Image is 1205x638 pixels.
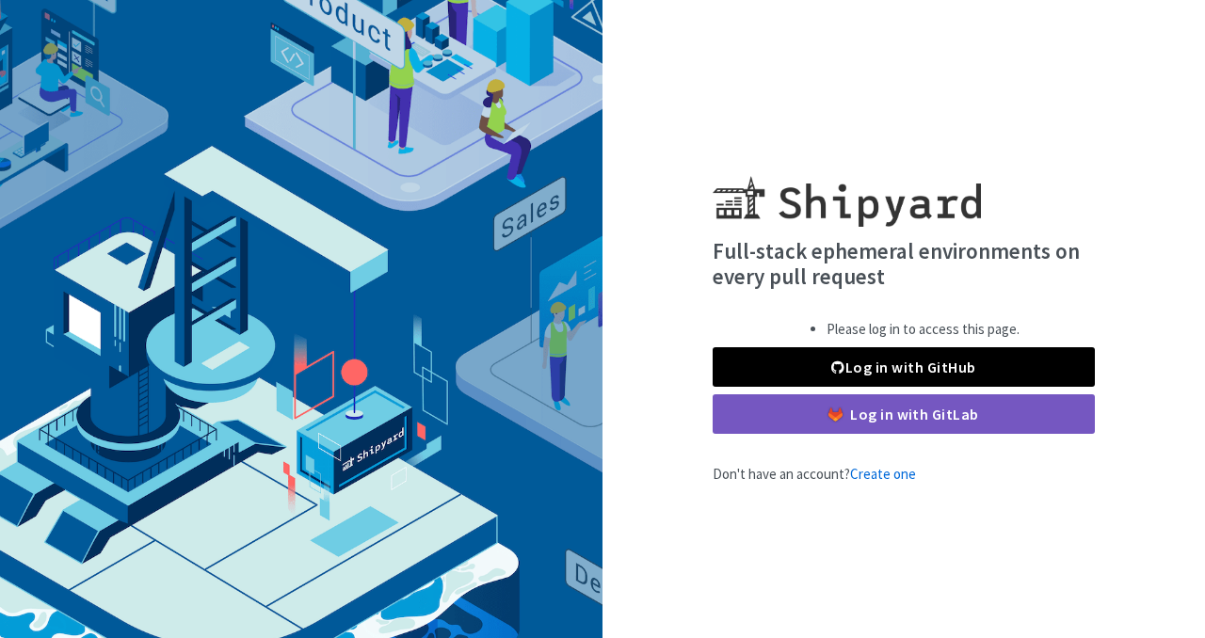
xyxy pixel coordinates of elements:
[828,407,843,422] img: gitlab-color.svg
[713,465,916,483] span: Don't have an account?
[713,347,1095,387] a: Log in with GitHub
[850,465,916,483] a: Create one
[713,238,1095,290] h4: Full-stack ephemeral environments on every pull request
[827,319,1020,341] li: Please log in to access this page.
[713,394,1095,434] a: Log in with GitLab
[713,153,981,227] img: Shipyard logo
